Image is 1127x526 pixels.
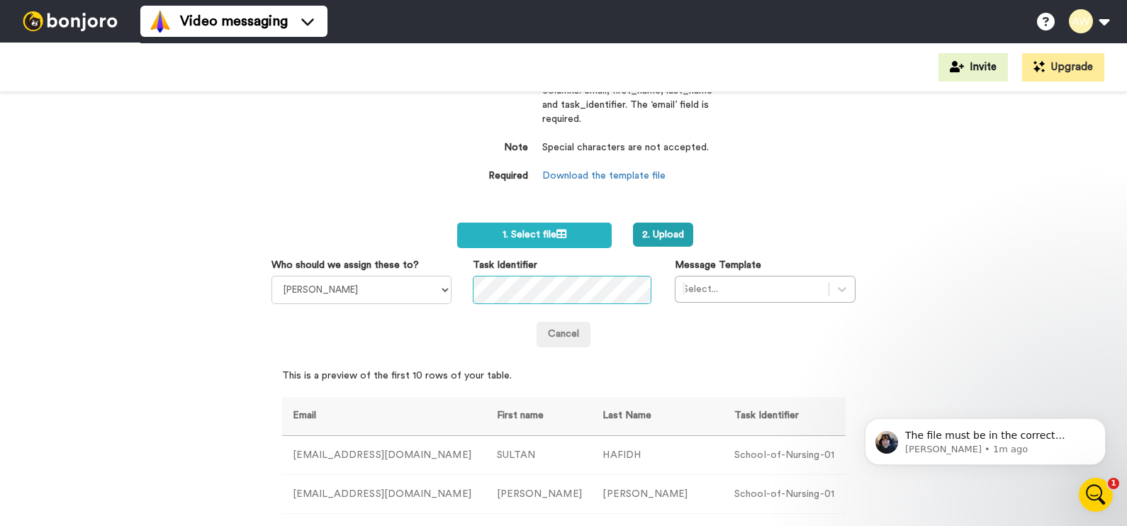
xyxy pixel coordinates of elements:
th: Last Name [592,397,724,436]
iframe: Intercom live chat [1079,478,1113,512]
td: [EMAIL_ADDRESS][DOMAIN_NAME] [282,475,486,514]
td: School-of-Nursing-01 [724,436,845,475]
iframe: Intercom notifications message [843,388,1127,488]
td: School-of-Nursing-01 [724,475,845,514]
button: Upgrade [1022,53,1104,82]
label: Message Template [675,258,761,272]
td: [PERSON_NAME] [486,475,593,514]
a: Cancel [537,322,590,347]
td: SULTAN [486,436,593,475]
span: Video messaging [180,11,288,31]
span: 1. Select file [503,230,566,240]
th: Email [282,397,486,436]
th: First name [486,397,593,436]
label: Who should we assign these to? [271,258,419,272]
dd: Use our CSV template below and paste your data into the correct columns: email, first_name, last_... [542,56,712,141]
span: 1 [1108,478,1119,489]
label: Task Identifier [473,258,537,272]
dd: Special characters are not accepted. [542,141,712,169]
button: Invite [938,53,1008,82]
dt: Required [415,169,528,184]
td: HAFIDH [592,436,724,475]
td: [EMAIL_ADDRESS][DOMAIN_NAME] [282,436,486,475]
a: Download the template file [542,171,666,181]
span: This is a preview of the first 10 rows of your table. [282,347,512,383]
th: Task Identifier [724,397,845,436]
dt: Note [415,141,528,155]
img: vm-color.svg [149,10,172,33]
button: 2. Upload [633,223,693,247]
td: [PERSON_NAME] [592,475,724,514]
img: bj-logo-header-white.svg [17,11,123,31]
